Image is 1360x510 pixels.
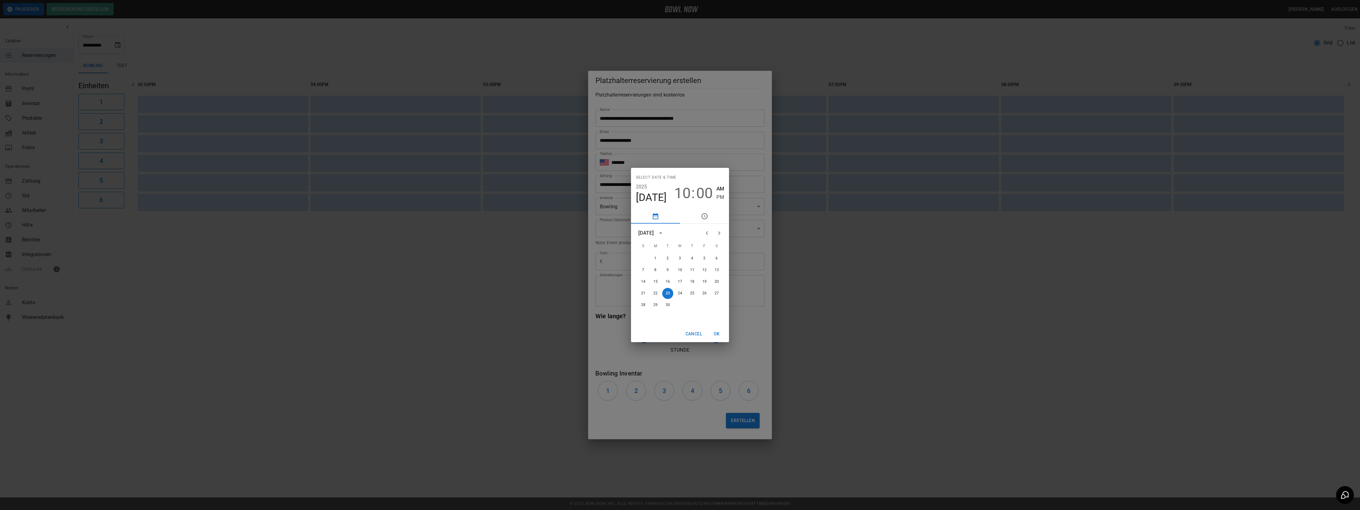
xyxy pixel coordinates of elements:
button: 13 [711,265,722,276]
button: OK [707,328,727,340]
button: Cancel [683,328,705,340]
button: 4 [687,253,698,264]
button: 2 [662,253,673,264]
span: Friday [699,240,710,252]
button: 6 [711,253,722,264]
span: Thursday [687,240,698,252]
button: calendar view is open, switch to year view [655,228,666,238]
button: 3 [674,253,686,264]
button: 18 [687,276,698,287]
button: Next month [713,227,725,239]
button: Previous month [701,227,713,239]
span: Select date & time [636,173,676,183]
button: 5 [699,253,710,264]
button: 11 [687,265,698,276]
button: 21 [638,288,649,299]
button: pick time [680,209,729,224]
button: 26 [699,288,710,299]
button: 25 [687,288,698,299]
span: Sunday [638,240,649,252]
span: Wednesday [674,240,686,252]
button: 8 [650,265,661,276]
button: 16 [662,276,673,287]
div: [DATE] [638,229,654,237]
button: 2025 [636,183,647,191]
button: 29 [650,300,661,311]
span: Monday [650,240,661,252]
button: 1 [650,253,661,264]
button: PM [716,193,724,201]
button: 00 [696,185,713,202]
button: 7 [638,265,649,276]
button: 23 [662,288,673,299]
button: 24 [674,288,686,299]
button: [DATE] [636,191,667,204]
button: 12 [699,265,710,276]
button: 22 [650,288,661,299]
span: : [691,185,695,202]
button: 30 [662,300,673,311]
button: AM [716,185,724,193]
button: 15 [650,276,661,287]
button: 27 [711,288,722,299]
span: Saturday [711,240,722,252]
button: pick date [631,209,680,224]
button: 14 [638,276,649,287]
span: Tuesday [662,240,673,252]
button: 17 [674,276,686,287]
button: 28 [638,300,649,311]
button: 9 [662,265,673,276]
button: 10 [674,185,691,202]
button: 20 [711,276,722,287]
button: 19 [699,276,710,287]
button: 10 [674,265,686,276]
